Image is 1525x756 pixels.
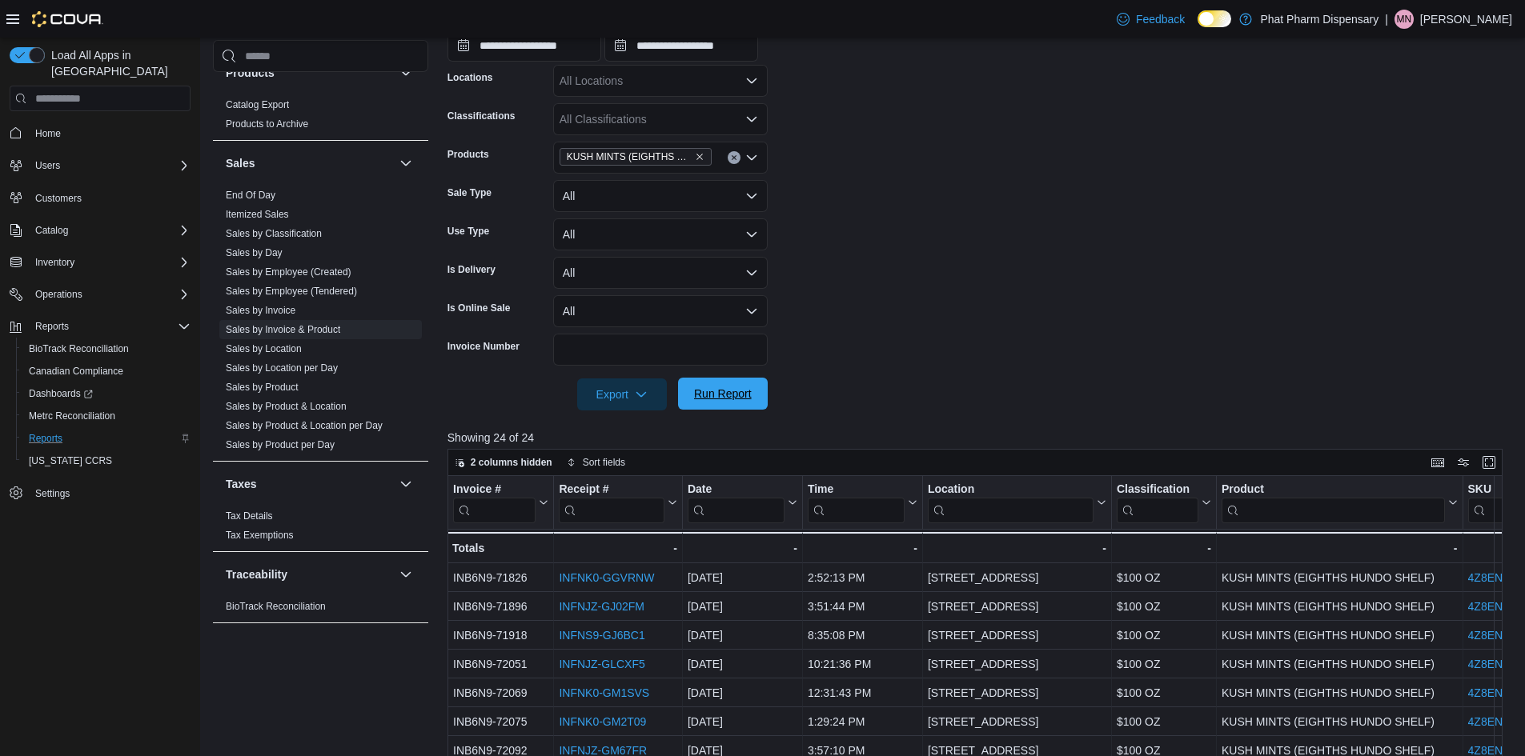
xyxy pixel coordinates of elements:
button: Product [1222,482,1458,523]
button: Catalog [3,219,197,242]
button: Location [928,482,1106,523]
a: Dashboards [22,384,99,403]
a: Products to Archive [226,118,308,130]
a: INFNJZ-GLCXF5 [559,658,644,670]
div: 12:31:43 PM [808,683,917,702]
span: Sort fields [583,456,625,469]
span: Catalog [29,221,191,240]
a: INFNK0-GM1SVS [559,686,649,699]
div: 8:35:08 PM [808,626,917,645]
a: 4Z8ENR31 [1467,658,1523,670]
span: [US_STATE] CCRS [29,454,112,467]
span: End Of Day [226,189,275,202]
div: - [1222,538,1458,558]
div: $100 OZ [1117,683,1211,702]
div: - [1117,538,1211,558]
button: Keyboard shortcuts [1428,453,1447,472]
p: [PERSON_NAME] [1420,10,1512,29]
div: KUSH MINTS (EIGHTHS HUNDO SHELF) [1222,712,1458,731]
button: Enter fullscreen [1479,453,1499,472]
a: Catalog Export [226,99,289,110]
button: Inventory [3,251,197,274]
a: 4Z8ENR31 [1467,629,1523,642]
button: BioTrack Reconciliation [16,338,197,360]
h3: Products [226,65,275,81]
div: INB6N9-71826 [453,568,548,587]
label: Is Online Sale [447,302,511,314]
span: Export [587,378,657,410]
span: MN [1397,10,1412,29]
img: Cova [32,11,103,27]
a: Sales by Location [226,343,302,354]
button: Classification [1117,482,1211,523]
div: Product [1222,482,1445,523]
button: Products [396,63,415,82]
nav: Complex example [10,114,191,546]
input: Press the down key to open a popover containing a calendar. [447,30,601,62]
div: [STREET_ADDRESS] [928,712,1106,731]
a: Sales by Product per Day [226,439,335,450]
a: Reports [22,429,69,448]
span: Sales by Product & Location per Day [226,419,383,432]
a: Sales by Product [226,382,299,393]
label: Is Delivery [447,263,496,276]
span: Sales by Product & Location [226,400,347,413]
a: INFNJZ-GJ02FM [559,600,644,613]
input: Press the down key to open a popover containing a calendar. [604,30,758,62]
div: INB6N9-71896 [453,597,548,616]
label: Classifications [447,110,516,122]
a: BioTrack Reconciliation [22,339,135,358]
div: Sales [213,186,428,461]
span: Load All Apps in [GEOGRAPHIC_DATA] [45,47,191,79]
button: Open list of options [745,151,758,164]
div: Invoice # [453,482,536,498]
button: Receipt # [559,482,677,523]
span: Sales by Invoice [226,304,295,317]
label: Locations [447,71,493,84]
div: Time [808,482,905,498]
span: Reports [29,317,191,336]
p: | [1385,10,1388,29]
div: 3:51:44 PM [808,597,917,616]
button: Products [226,65,393,81]
button: Time [808,482,917,523]
div: Classification [1117,482,1198,498]
a: Sales by Location per Day [226,362,338,374]
button: Reports [29,317,75,336]
span: BioTrack Reconciliation [29,342,129,355]
div: [DATE] [688,683,797,702]
span: Inventory [35,256,74,269]
span: KUSH MINTS (EIGHTHS HUNDO SHELF) [560,148,712,166]
button: Inventory [29,253,81,272]
h3: Traceability [226,566,287,582]
button: Catalog [29,221,74,240]
a: Sales by Invoice [226,305,295,316]
span: Run Report [694,386,752,402]
button: [US_STATE] CCRS [16,450,197,472]
div: - [928,538,1106,558]
a: INFNK0-GM2T09 [559,715,646,728]
div: - [559,538,677,558]
span: Washington CCRS [22,451,191,470]
label: Sale Type [447,186,492,199]
a: Home [29,124,67,143]
button: Sort fields [560,453,632,472]
span: Sales by Product [226,381,299,394]
button: All [553,295,768,327]
span: Home [35,127,61,140]
button: Operations [3,283,197,306]
a: Tax Exemptions [226,530,294,541]
div: 10:21:36 PM [808,654,917,674]
button: Open list of options [745,74,758,87]
button: Sales [396,154,415,173]
button: Traceability [396,565,415,584]
span: Reports [35,320,69,333]
span: Itemized Sales [226,208,289,221]
div: - [808,538,917,558]
a: Dashboards [16,382,197,405]
span: Catalog Export [226,98,289,111]
a: [US_STATE] CCRS [22,451,118,470]
a: 4Z8ENR31 [1467,686,1523,699]
button: Users [29,156,66,175]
